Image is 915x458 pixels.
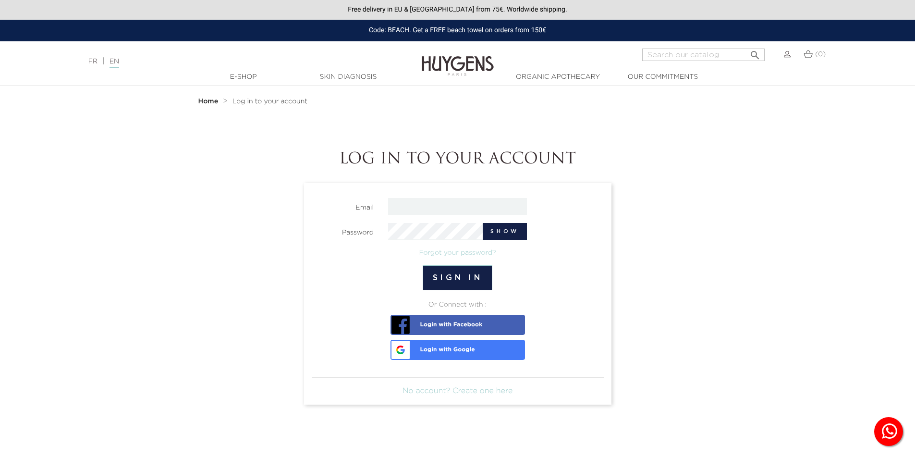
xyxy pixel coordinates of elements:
a: Forgot your password? [419,249,496,256]
a: Login with Google [390,340,525,360]
label: Email [305,198,381,213]
a: E-Shop [195,72,292,82]
a: Log in to your account [232,98,307,105]
a: Organic Apothecary [510,72,606,82]
span: Log in to your account [232,98,307,105]
span: Login with Google [393,340,475,353]
strong: Home [198,98,219,105]
a: EN [110,58,119,68]
a: Login with Facebook [390,315,525,335]
button: Sign in [423,265,492,290]
span: (0) [815,51,826,58]
input: Search [642,49,765,61]
div: | [84,56,374,67]
i:  [749,47,761,58]
button: Show [483,223,527,240]
a: Home [198,98,220,105]
a: FR [88,58,98,65]
span: Login with Facebook [393,315,483,328]
h1: Log in to your account [191,150,724,169]
label: Password [305,223,381,238]
img: Huygens [422,40,494,77]
a: No account? Create one here [403,387,513,395]
a: Our commitments [615,72,711,82]
div: Or Connect with : [312,300,604,310]
button:  [746,46,764,59]
a: Skin Diagnosis [300,72,396,82]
